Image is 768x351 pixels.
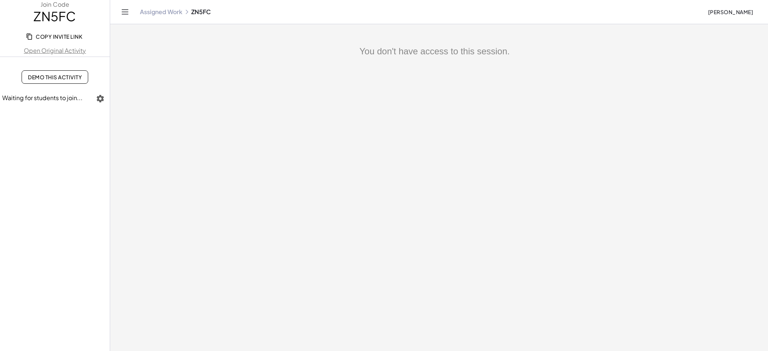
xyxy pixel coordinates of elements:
[702,5,759,19] button: [PERSON_NAME]
[708,9,753,15] span: [PERSON_NAME]
[140,8,182,16] a: Assigned Work
[119,6,131,18] button: Toggle navigation
[2,94,83,102] span: Waiting for students to join...
[22,70,88,84] a: Demo This Activity
[28,74,82,80] span: Demo This Activity
[110,45,759,58] div: You don't have access to this session.
[22,30,88,43] button: Copy Invite Link
[28,33,82,40] span: Copy Invite Link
